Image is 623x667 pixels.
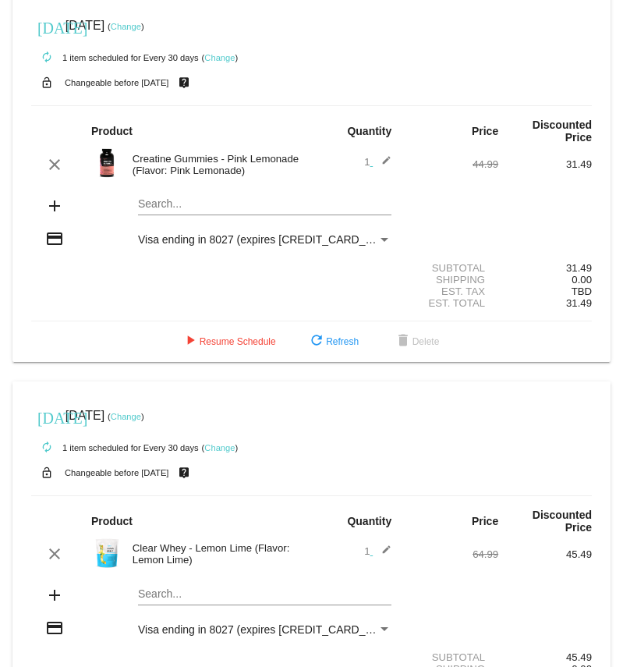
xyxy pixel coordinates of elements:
[125,542,312,566] div: Clear Whey - Lemon Lime (Flavor: Lemon Lime)
[108,412,144,421] small: ( )
[373,545,391,563] mat-icon: edit
[138,623,391,636] mat-select: Payment Method
[405,651,498,663] div: Subtotal
[307,332,326,351] mat-icon: refresh
[202,53,239,62] small: ( )
[138,233,399,246] span: Visa ending in 8027 (expires [CREDIT_CARD_DATA])
[405,286,498,297] div: Est. Tax
[37,17,56,36] mat-icon: [DATE]
[566,297,592,309] span: 31.49
[364,545,391,557] span: 1
[138,623,399,636] span: Visa ending in 8027 (expires [CREDIT_CARD_DATA])
[45,586,64,605] mat-icon: add
[65,468,169,477] small: Changeable before [DATE]
[204,443,235,452] a: Change
[572,274,592,286] span: 0.00
[45,229,64,248] mat-icon: credit_card
[405,158,498,170] div: 44.99
[91,147,122,179] img: Image-1-Creatine-Gummie-Pink-Lemonade-1000x1000-Roman-Berezecky.png
[65,78,169,87] small: Changeable before [DATE]
[405,548,498,560] div: 64.99
[37,73,56,93] mat-icon: lock_open
[45,545,64,563] mat-icon: clear
[91,538,122,569] img: Image-1-Carousel-Whey-Clear-Lemon-Lime.png
[31,443,199,452] small: 1 item scheduled for Every 30 days
[381,328,452,356] button: Delete
[37,407,56,426] mat-icon: [DATE]
[175,73,193,93] mat-icon: live_help
[533,119,592,144] strong: Discounted Price
[202,443,239,452] small: ( )
[168,328,288,356] button: Resume Schedule
[373,155,391,174] mat-icon: edit
[91,125,133,137] strong: Product
[181,332,200,351] mat-icon: play_arrow
[295,328,371,356] button: Refresh
[45,155,64,174] mat-icon: clear
[405,262,498,274] div: Subtotal
[111,412,141,421] a: Change
[498,158,592,170] div: 31.49
[347,125,391,137] strong: Quantity
[31,53,199,62] small: 1 item scheduled for Every 30 days
[204,53,235,62] a: Change
[472,515,498,527] strong: Price
[394,332,412,351] mat-icon: delete
[125,153,312,176] div: Creatine Gummies - Pink Lemonade (Flavor: Pink Lemonade)
[37,463,56,483] mat-icon: lock_open
[111,22,141,31] a: Change
[405,297,498,309] div: Est. Total
[138,233,391,246] mat-select: Payment Method
[181,336,276,347] span: Resume Schedule
[37,438,56,457] mat-icon: autorenew
[347,515,391,527] strong: Quantity
[572,286,592,297] span: TBD
[138,198,391,211] input: Search...
[108,22,144,31] small: ( )
[498,651,592,663] div: 45.49
[364,156,391,168] span: 1
[405,274,498,286] div: Shipping
[37,48,56,67] mat-icon: autorenew
[91,515,133,527] strong: Product
[498,548,592,560] div: 45.49
[45,619,64,637] mat-icon: credit_card
[138,588,391,601] input: Search...
[175,463,193,483] mat-icon: live_help
[394,336,440,347] span: Delete
[307,336,359,347] span: Refresh
[472,125,498,137] strong: Price
[533,509,592,534] strong: Discounted Price
[45,197,64,215] mat-icon: add
[498,262,592,274] div: 31.49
